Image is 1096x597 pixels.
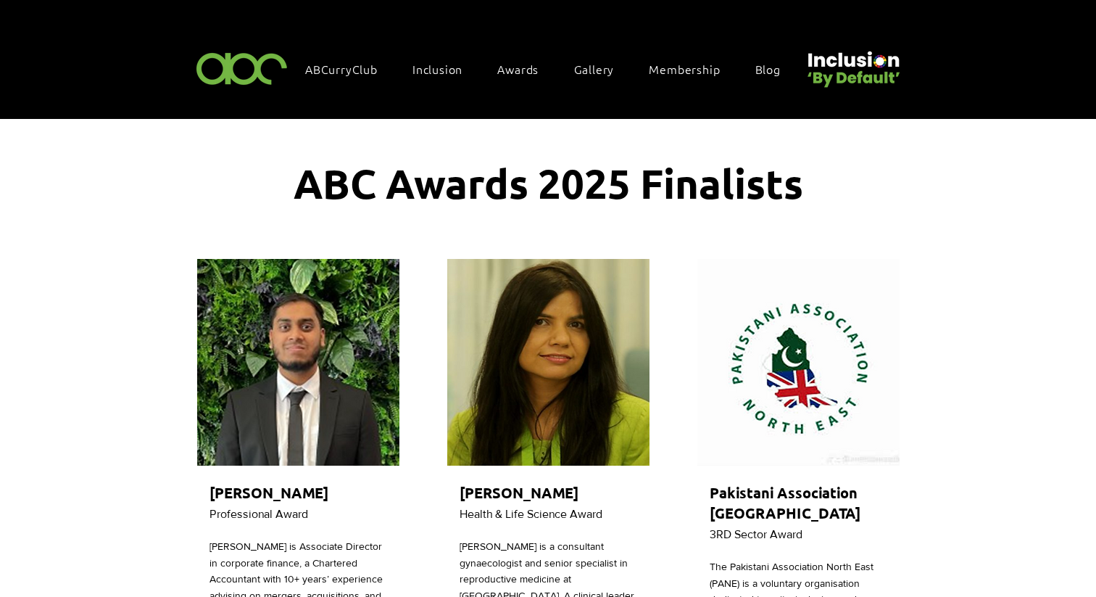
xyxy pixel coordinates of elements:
[405,54,484,84] div: Inclusion
[298,54,802,84] nav: Site
[802,39,902,89] img: Untitled design (22).png
[642,54,742,84] a: Membership
[755,61,781,77] span: Blog
[460,508,602,520] span: Health & Life Science Award
[298,54,399,84] a: ABCurryClub
[490,54,560,84] div: Awards
[710,528,802,540] span: 3RD Sector Award
[412,61,462,77] span: Inclusion
[710,483,860,522] span: Pakistani Association [GEOGRAPHIC_DATA]
[305,61,378,77] span: ABCurryClub
[567,54,636,84] a: Gallery
[209,483,328,502] span: [PERSON_NAME]
[574,61,615,77] span: Gallery
[497,61,539,77] span: Awards
[748,54,802,84] a: Blog
[460,483,578,502] span: [PERSON_NAME]
[649,61,720,77] span: Membership
[192,46,292,89] img: ABC-Logo-Blank-Background-01-01-2.png
[294,157,803,208] span: ABC Awards 2025 Finalists
[209,508,308,520] span: Professional Award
